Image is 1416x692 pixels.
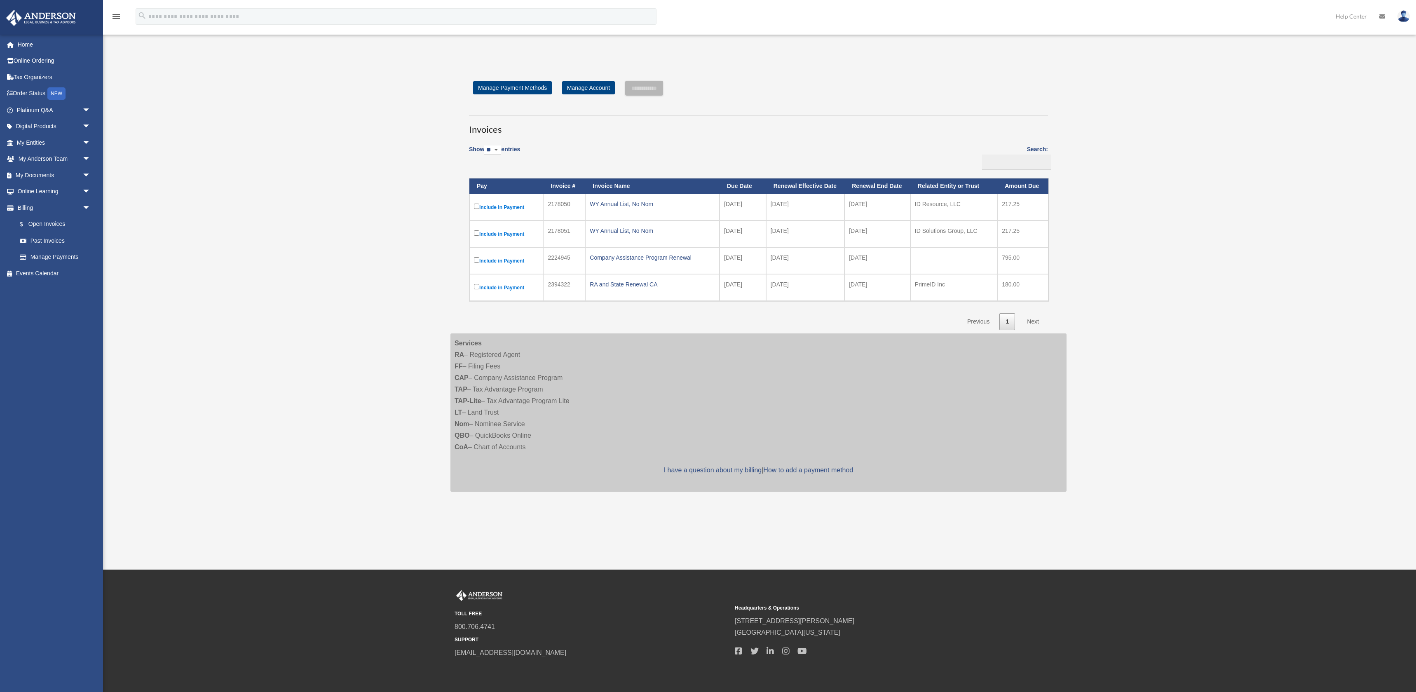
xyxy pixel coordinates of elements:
td: 795.00 [997,247,1048,274]
th: Related Entity or Trust: activate to sort column ascending [910,178,997,194]
td: 2224945 [543,247,585,274]
a: Manage Payment Methods [473,81,552,94]
label: Include in Payment [474,256,539,266]
a: Previous [961,313,996,330]
div: RA and State Renewal CA [590,279,715,290]
td: 217.25 [997,194,1048,221]
td: [DATE] [720,194,766,221]
td: 2178050 [543,194,585,221]
td: 180.00 [997,274,1048,301]
a: My Documentsarrow_drop_down [6,167,103,183]
input: Search: [982,155,1051,170]
label: Search: [979,144,1048,170]
td: ID Solutions Group, LLC [910,221,997,247]
td: PrimeID Inc [910,274,997,301]
a: Home [6,36,103,53]
strong: TAP [455,386,467,393]
a: 1 [999,313,1015,330]
a: 800.706.4741 [455,623,495,630]
td: [DATE] [720,247,766,274]
a: My Anderson Teamarrow_drop_down [6,151,103,167]
div: WY Annual List, No Nom [590,225,715,237]
i: menu [111,12,121,21]
div: WY Annual List, No Nom [590,198,715,210]
label: Include in Payment [474,282,539,293]
a: Next [1021,313,1045,330]
td: [DATE] [844,194,910,221]
td: 2178051 [543,221,585,247]
td: [DATE] [766,274,844,301]
strong: CoA [455,443,468,450]
a: My Entitiesarrow_drop_down [6,134,103,151]
span: arrow_drop_down [82,118,99,135]
td: [DATE] [766,194,844,221]
h3: Invoices [469,115,1048,136]
span: arrow_drop_down [82,134,99,151]
strong: Nom [455,420,469,427]
p: | [455,464,1062,476]
a: Events Calendar [6,265,103,281]
td: 217.25 [997,221,1048,247]
input: Include in Payment [474,257,479,263]
span: arrow_drop_down [82,151,99,168]
span: arrow_drop_down [82,183,99,200]
a: Order StatusNEW [6,85,103,102]
td: [DATE] [766,247,844,274]
a: [STREET_ADDRESS][PERSON_NAME] [735,617,854,624]
a: Tax Organizers [6,69,103,85]
label: Include in Payment [474,229,539,239]
td: ID Resource, LLC [910,194,997,221]
input: Include in Payment [474,230,479,236]
strong: TAP-Lite [455,397,481,404]
a: Platinum Q&Aarrow_drop_down [6,102,103,118]
span: arrow_drop_down [82,102,99,119]
strong: RA [455,351,464,358]
th: Renewal Effective Date: activate to sort column ascending [766,178,844,194]
th: Invoice Name: activate to sort column ascending [585,178,720,194]
a: $Open Invoices [12,216,95,233]
th: Pay: activate to sort column descending [469,178,543,194]
th: Amount Due: activate to sort column ascending [997,178,1048,194]
a: Online Learningarrow_drop_down [6,183,103,200]
strong: Services [455,340,482,347]
img: Anderson Advisors Platinum Portal [455,590,504,601]
th: Renewal End Date: activate to sort column ascending [844,178,910,194]
td: [DATE] [844,221,910,247]
strong: LT [455,409,462,416]
a: Manage Account [562,81,615,94]
small: TOLL FREE [455,610,729,618]
a: menu [111,14,121,21]
input: Include in Payment [474,284,479,289]
strong: QBO [455,432,469,439]
input: Include in Payment [474,204,479,209]
a: [EMAIL_ADDRESS][DOMAIN_NAME] [455,649,566,656]
div: – Registered Agent – Filing Fees – Company Assistance Program – Tax Advantage Program – Tax Advan... [450,333,1067,492]
td: [DATE] [720,274,766,301]
td: [DATE] [720,221,766,247]
select: Showentries [484,145,501,155]
a: Manage Payments [12,249,99,265]
span: arrow_drop_down [82,199,99,216]
label: Include in Payment [474,202,539,212]
label: Show entries [469,144,520,163]
strong: CAP [455,374,469,381]
td: [DATE] [766,221,844,247]
a: Online Ordering [6,53,103,69]
div: Company Assistance Program Renewal [590,252,715,263]
img: User Pic [1397,10,1410,22]
a: Digital Productsarrow_drop_down [6,118,103,135]
span: $ [24,219,28,230]
strong: FF [455,363,463,370]
a: I have a question about my billing [664,467,762,474]
small: SUPPORT [455,636,729,644]
th: Due Date: activate to sort column ascending [720,178,766,194]
a: Past Invoices [12,232,99,249]
img: Anderson Advisors Platinum Portal [4,10,78,26]
a: How to add a payment method [763,467,853,474]
a: Billingarrow_drop_down [6,199,99,216]
th: Invoice #: activate to sort column ascending [543,178,585,194]
td: [DATE] [844,274,910,301]
small: Headquarters & Operations [735,604,1009,612]
td: 2394322 [543,274,585,301]
span: arrow_drop_down [82,167,99,184]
